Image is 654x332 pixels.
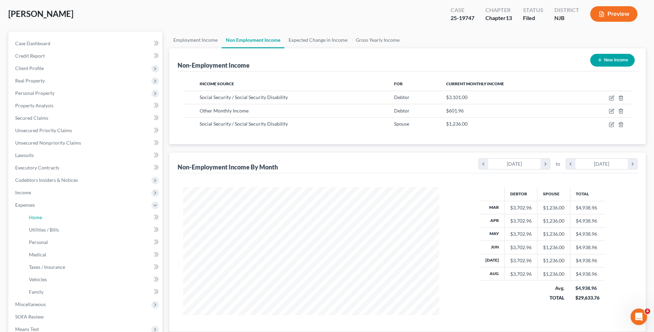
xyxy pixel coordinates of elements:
[575,285,600,292] div: $4,938.96
[485,6,512,14] div: Chapter
[570,187,605,201] th: Total
[570,201,605,214] td: $4,938.96
[451,6,474,14] div: Case
[543,217,564,224] div: $1,236.00
[523,6,543,14] div: Status
[10,162,162,174] a: Executory Contracts
[506,14,512,21] span: 13
[200,94,288,100] span: Social Security / Social Security Disability
[510,271,532,277] div: $3,702.96
[352,32,404,48] a: Gross Yearly Income
[23,236,162,248] a: Personal
[543,244,564,251] div: $1,236.00
[570,227,605,241] td: $4,938.96
[510,244,532,251] div: $3,702.96
[29,276,47,282] span: Vehicles
[15,202,35,208] span: Expenses
[10,112,162,124] a: Secured Claims
[15,326,39,332] span: Means Test
[446,81,504,86] span: Current Monthly Income
[575,159,628,169] div: [DATE]
[15,115,48,121] span: Secured Claims
[570,267,605,281] td: $4,938.96
[284,32,352,48] a: Expected Change in Income
[566,159,575,169] i: chevron_left
[543,231,564,237] div: $1,236.00
[554,14,579,22] div: NJB
[446,108,464,114] span: $601.96
[394,94,410,100] span: Debtor
[10,311,162,323] a: SOFA Review
[554,6,579,14] div: District
[23,248,162,261] a: Medical
[200,121,288,127] span: Social Security / Social Security Disability
[15,40,50,46] span: Case Dashboard
[394,121,409,127] span: Spouse
[480,201,505,214] th: Mar
[23,261,162,273] a: Taxes / Insurance
[543,271,564,277] div: $1,236.00
[10,37,162,50] a: Case Dashboard
[10,50,162,62] a: Credit Report
[480,227,505,241] th: May
[543,204,564,211] div: $1,236.00
[29,289,43,295] span: Family
[485,14,512,22] div: Chapter
[200,81,234,86] span: Income Source
[10,149,162,162] a: Lawsuits
[479,159,488,169] i: chevron_left
[15,102,53,108] span: Property Analysis
[29,227,59,233] span: Utilities / Bills
[590,6,637,22] button: Preview
[570,241,605,254] td: $4,938.96
[631,309,647,325] iframe: Intercom live chat
[15,127,72,133] span: Unsecured Priority Claims
[29,214,42,220] span: Home
[23,224,162,236] a: Utilities / Bills
[15,140,81,146] span: Unsecured Nonpriority Claims
[504,187,537,201] th: Debtor
[446,94,467,100] span: $3,101.00
[15,165,59,170] span: Executory Contracts
[510,257,532,264] div: $3,702.96
[480,267,505,281] th: Aug
[394,108,410,114] span: Debtor
[394,81,403,86] span: For
[451,14,474,22] div: 25-19747
[15,53,45,59] span: Credit Report
[8,9,73,19] span: [PERSON_NAME]
[222,32,284,48] a: Non Employment Income
[543,257,564,264] div: $1,236.00
[23,273,162,286] a: Vehicles
[169,32,222,48] a: Employment Income
[10,137,162,149] a: Unsecured Nonpriority Claims
[523,14,543,22] div: Filed
[628,159,637,169] i: chevron_right
[575,294,600,301] div: $29,633.76
[23,211,162,224] a: Home
[446,121,467,127] span: $1,236.00
[15,65,44,71] span: Client Profile
[10,99,162,112] a: Property Analysis
[15,189,31,195] span: Income
[510,217,532,224] div: $3,702.96
[178,163,278,171] div: Non-Employment Income By Month
[29,252,46,257] span: Medical
[10,124,162,137] a: Unsecured Priority Claims
[570,214,605,227] td: $4,938.96
[200,108,249,114] span: Other Monthly Income
[590,54,635,67] button: New Income
[15,78,45,84] span: Real Property
[480,214,505,227] th: Apr
[543,294,564,301] div: TOTAL
[15,90,54,96] span: Personal Property
[541,159,550,169] i: chevron_right
[15,314,44,320] span: SOFA Review
[15,152,34,158] span: Lawsuits
[645,309,650,314] span: 4
[488,159,541,169] div: [DATE]
[23,286,162,298] a: Family
[178,61,250,69] div: Non-Employment Income
[510,204,532,211] div: $3,702.96
[537,187,570,201] th: Spouse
